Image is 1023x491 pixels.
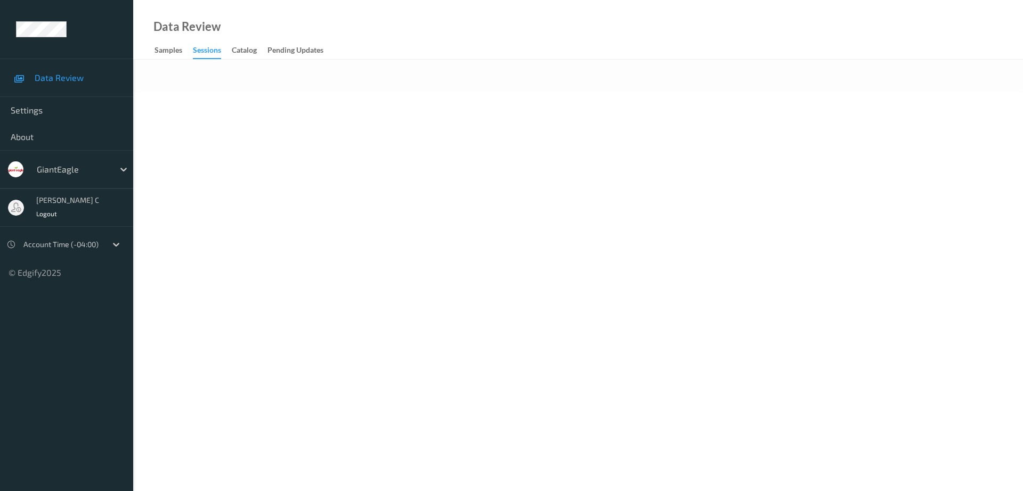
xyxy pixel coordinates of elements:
[193,45,221,59] div: Sessions
[267,45,323,58] div: Pending Updates
[267,43,334,58] a: Pending Updates
[153,21,221,32] div: Data Review
[155,45,182,58] div: Samples
[232,43,267,58] a: Catalog
[232,45,257,58] div: Catalog
[193,43,232,59] a: Sessions
[155,43,193,58] a: Samples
